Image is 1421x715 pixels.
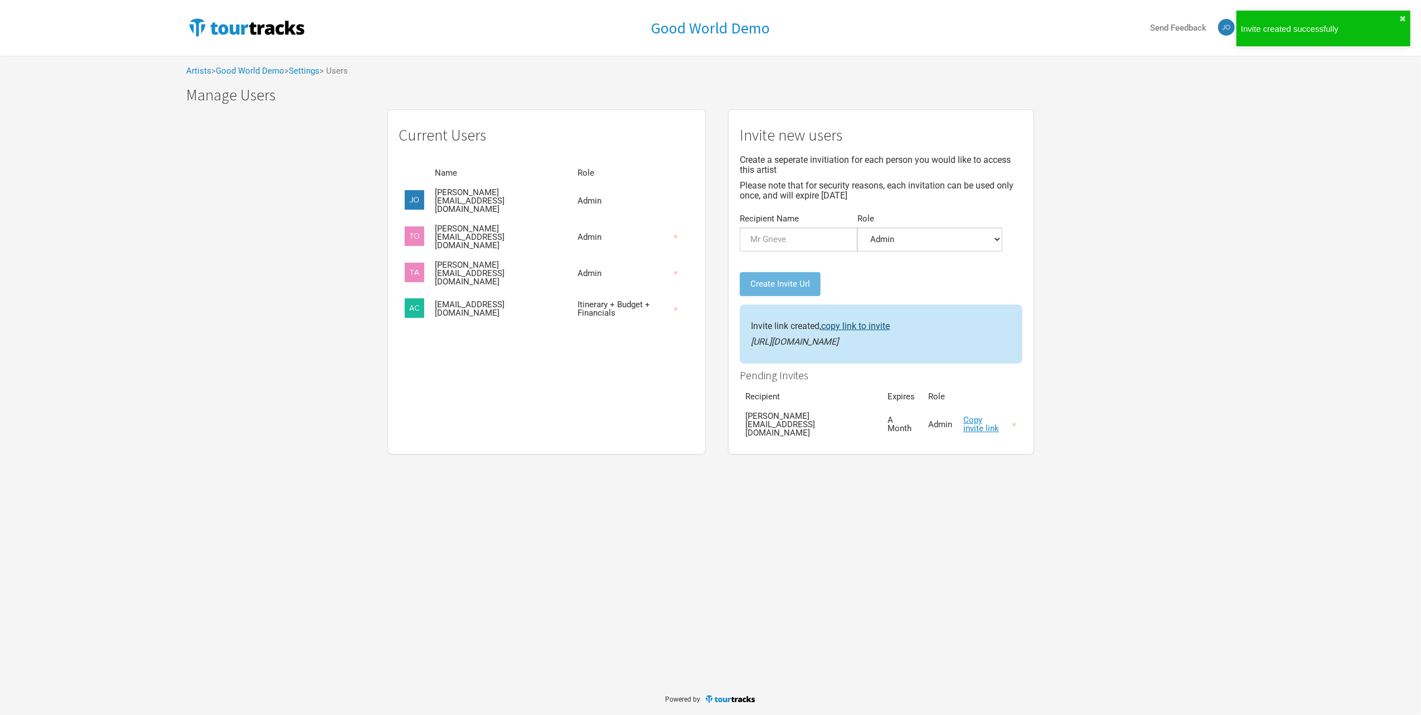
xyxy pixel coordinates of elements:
[405,190,424,210] img: john@whitesky.com.au
[663,261,688,285] button: ×
[740,215,799,223] label: Recipient Name
[430,163,573,183] th: Name
[187,86,1246,104] h1: Manage Users
[751,336,838,347] em: [URL][DOMAIN_NAME]
[1151,23,1207,33] strong: Send Feedback
[430,219,573,255] td: [PERSON_NAME][EMAIL_ADDRESS][DOMAIN_NAME]
[923,407,958,443] td: Admin
[285,67,320,75] span: >
[405,263,424,282] img: taylor@whitesky.com.au
[665,696,700,704] span: Powered by
[740,272,821,296] button: Create Invite Url
[573,292,657,327] td: Itinerary + Budget + Financials
[923,387,958,407] th: Role
[740,127,1022,144] h1: Invite new users
[857,215,874,223] label: Role
[663,297,688,321] button: ×
[1012,419,1016,429] a: ×
[212,67,285,75] span: >
[740,155,1022,175] p: Create a seperate invitiation for each person you would like to access this artist
[216,66,285,76] a: Good World Demo
[740,181,1022,201] p: Please note that for security reasons, each invitation can be used only once, and will expire [DATE]
[705,694,756,704] img: TourTracks
[651,20,770,37] a: Good World Demo
[573,255,657,292] td: Admin
[573,183,657,219] td: Admin
[187,16,307,38] img: TourTracks
[405,298,424,318] img: accounting@goodworldco.com
[740,407,882,443] td: [PERSON_NAME][EMAIL_ADDRESS][DOMAIN_NAME]
[430,255,573,292] td: [PERSON_NAME][EMAIL_ADDRESS][DOMAIN_NAME]
[651,18,770,38] h1: Good World Demo
[882,407,923,443] td: a month
[430,292,573,327] td: [EMAIL_ADDRESS][DOMAIN_NAME]
[740,228,857,252] input: Mr Grieve
[399,127,694,144] h1: Current Users
[430,183,573,219] td: [PERSON_NAME][EMAIL_ADDRESS][DOMAIN_NAME]
[963,415,999,433] a: Copy invite link
[1241,25,1399,33] div: Invite created successfully
[740,387,882,407] th: Recipient
[573,219,657,255] td: Admin
[320,67,348,75] span: > Users
[882,387,923,407] th: Expires
[821,321,890,331] a: copy link to invite
[740,369,1022,381] h2: Pending Invites
[751,321,1011,331] p: Invite link created,
[1218,19,1235,36] img: john
[1399,15,1406,23] button: close
[405,226,424,246] img: tom@whitesky.com.au
[289,66,320,76] a: Settings
[573,163,657,183] th: Role
[187,66,212,76] a: Artists
[663,225,688,249] button: ×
